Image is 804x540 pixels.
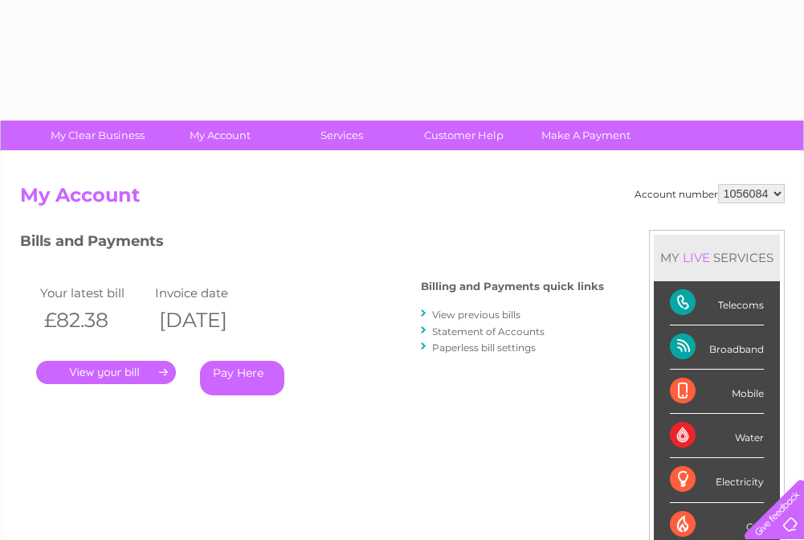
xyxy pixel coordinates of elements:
[275,121,408,150] a: Services
[153,121,286,150] a: My Account
[654,235,780,280] div: MY SERVICES
[20,184,785,215] h2: My Account
[421,280,604,292] h4: Billing and Payments quick links
[31,121,164,150] a: My Clear Business
[36,304,152,337] th: £82.38
[680,250,713,265] div: LIVE
[36,282,152,304] td: Your latest bill
[398,121,530,150] a: Customer Help
[670,281,764,325] div: Telecoms
[635,184,785,203] div: Account number
[670,370,764,414] div: Mobile
[432,342,536,354] a: Paperless bill settings
[151,282,267,304] td: Invoice date
[36,361,176,384] a: .
[670,458,764,502] div: Electricity
[670,414,764,458] div: Water
[670,325,764,370] div: Broadband
[432,309,520,321] a: View previous bills
[200,361,284,395] a: Pay Here
[432,325,545,337] a: Statement of Accounts
[520,121,652,150] a: Make A Payment
[151,304,267,337] th: [DATE]
[20,230,604,258] h3: Bills and Payments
